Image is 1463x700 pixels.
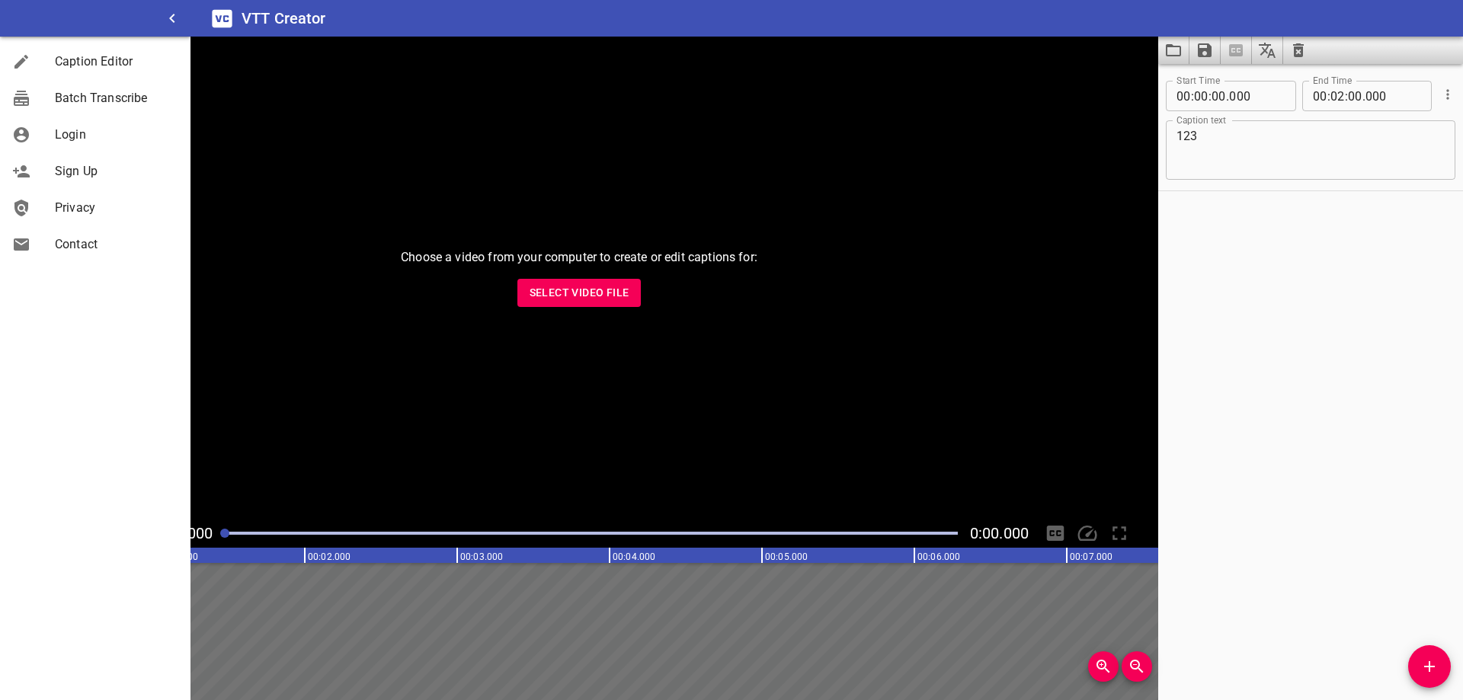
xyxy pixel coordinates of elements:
[1289,41,1308,59] svg: Clear captions
[1191,81,1194,111] span: :
[55,89,178,107] span: Batch Transcribe
[1408,645,1451,688] button: Add Cue
[1122,651,1152,682] button: Zoom Out
[12,162,55,181] div: Sign Up
[1073,519,1102,548] div: Playback Speed
[12,53,55,71] div: Caption Editor
[517,279,642,307] button: Select Video File
[1196,41,1214,59] svg: Save captions to file
[308,551,351,562] text: 00:02.000
[1258,41,1276,59] svg: Translate captions
[1348,81,1362,111] input: 00
[1088,651,1119,682] button: Zoom In
[1158,37,1189,64] button: Load captions from file
[1283,37,1314,64] button: Clear captions
[917,551,960,562] text: 00:06.000
[1313,81,1327,111] input: 00
[1221,37,1252,64] span: Select a video in the pane to the left, then you can automatically extract captions.
[1438,75,1455,114] div: Cue Options
[1041,519,1070,548] div: Hide/Show Captions
[1105,519,1134,548] div: Toggle Full Screen
[1330,81,1345,111] input: 02
[1212,81,1226,111] input: 00
[1345,81,1348,111] span: :
[1252,37,1283,64] button: Translate captions
[613,551,655,562] text: 00:04.000
[1070,551,1112,562] text: 00:07.000
[55,199,178,217] span: Privacy
[55,235,178,254] span: Contact
[1176,81,1191,111] input: 00
[12,126,55,144] div: Login
[55,53,178,71] span: Caption Editor
[12,235,55,254] div: Contact
[1208,81,1212,111] span: :
[1194,81,1208,111] input: 00
[765,551,808,562] text: 00:05.000
[225,532,958,535] div: Play progress
[401,248,757,267] p: Choose a video from your computer to create or edit captions for:
[1362,81,1365,111] span: .
[1229,81,1285,111] input: 000
[55,126,178,144] span: Login
[1438,85,1458,104] button: Cue Options
[1189,37,1221,64] button: Save captions to file
[12,199,55,217] div: Privacy
[1176,129,1445,172] textarea: 123
[970,524,1029,542] span: Video Duration
[55,162,178,181] span: Sign Up
[460,551,503,562] text: 00:03.000
[1327,81,1330,111] span: :
[530,283,629,302] span: Select Video File
[1164,41,1183,59] svg: Load captions from file
[1365,81,1421,111] input: 000
[1226,81,1229,111] span: .
[12,89,55,107] div: Batch Transcribe
[242,6,326,30] h6: VTT Creator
